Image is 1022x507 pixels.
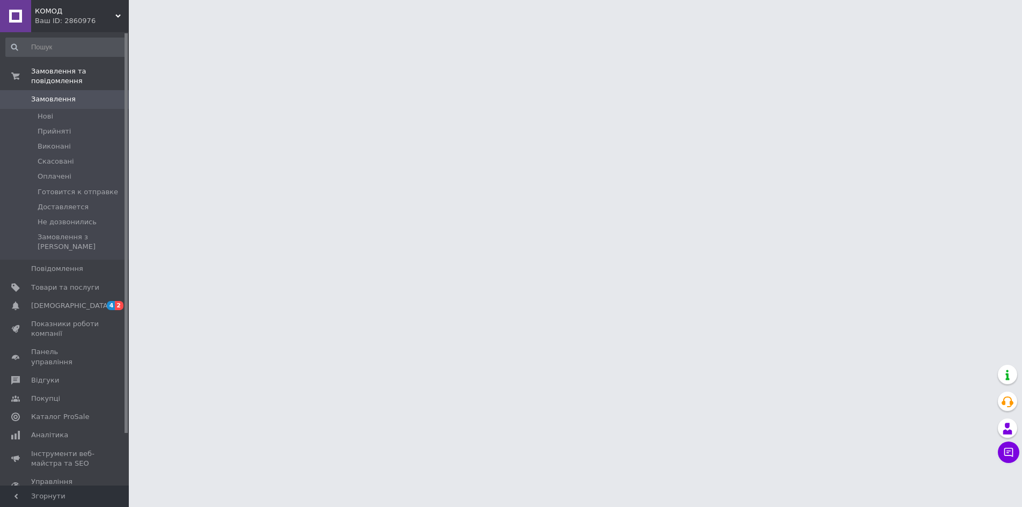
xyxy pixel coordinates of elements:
[31,301,111,311] span: [DEMOGRAPHIC_DATA]
[31,67,129,86] span: Замовлення та повідомлення
[31,477,99,496] span: Управління сайтом
[38,187,118,197] span: Готовится к отправке
[38,142,71,151] span: Виконані
[38,127,71,136] span: Прийняті
[38,112,53,121] span: Нові
[31,264,83,274] span: Повідомлення
[35,16,129,26] div: Ваш ID: 2860976
[31,376,59,385] span: Відгуки
[115,301,123,310] span: 2
[38,232,126,252] span: Замовлення з [PERSON_NAME]
[35,6,115,16] span: КОМОД
[998,442,1019,463] button: Чат з покупцем
[31,347,99,366] span: Панель управління
[31,94,76,104] span: Замовлення
[31,283,99,292] span: Товари та послуги
[31,319,99,339] span: Показники роботи компанії
[31,449,99,468] span: Інструменти веб-майстра та SEO
[38,217,97,227] span: Не дозвонились
[31,430,68,440] span: Аналітика
[107,301,115,310] span: 4
[31,412,89,422] span: Каталог ProSale
[5,38,127,57] input: Пошук
[38,157,74,166] span: Скасовані
[38,172,71,181] span: Оплачені
[31,394,60,403] span: Покупці
[38,202,89,212] span: Доставляется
